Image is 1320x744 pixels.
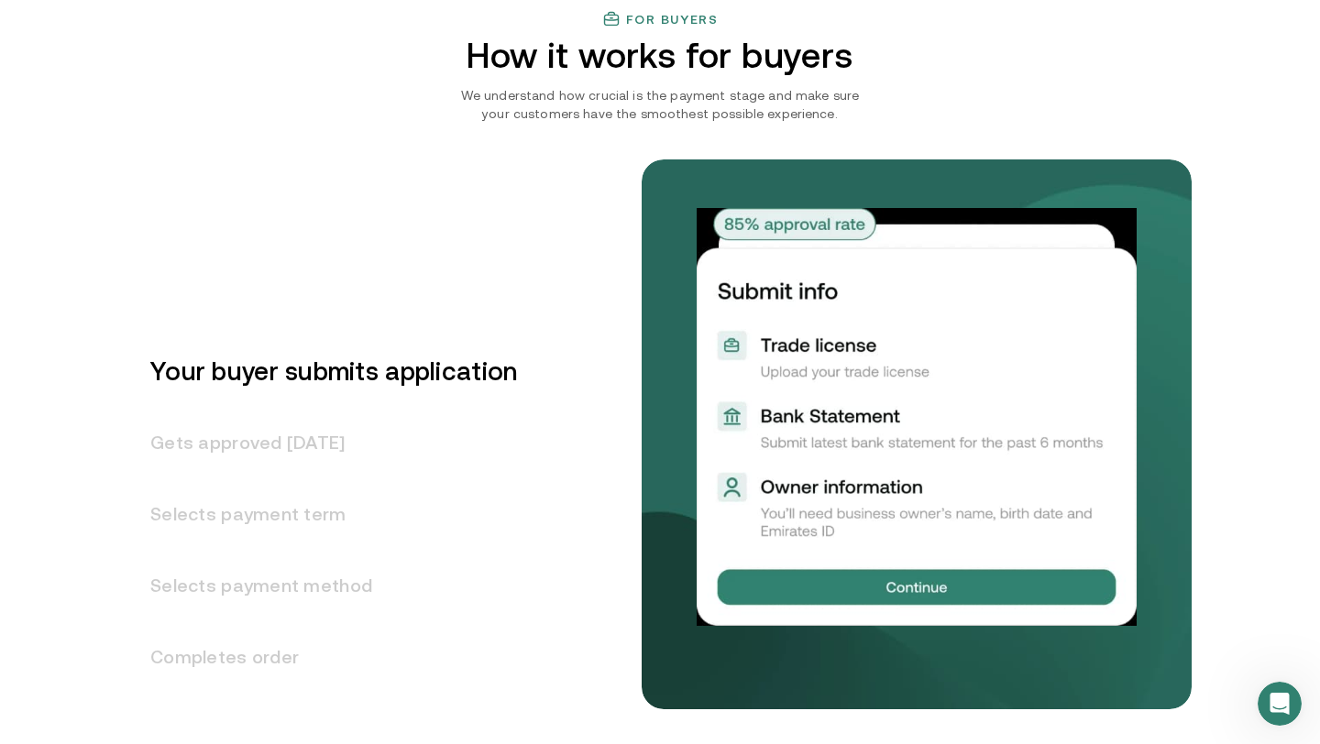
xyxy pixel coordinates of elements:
h3: Selects payment term [128,478,517,550]
iframe: Intercom live chat [1258,682,1302,726]
h3: Completes order [128,621,517,693]
h3: Your buyer submits application [128,335,517,407]
img: Your buyer submits application [697,208,1137,626]
img: finance [602,10,621,28]
h3: For buyers [626,12,719,27]
h3: Gets approved [DATE] [128,407,517,478]
h2: How it works for buyers [393,36,928,75]
p: We understand how crucial is the payment stage and make sure your customers have the smoothest po... [452,86,868,123]
h3: Selects payment method [128,550,517,621]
